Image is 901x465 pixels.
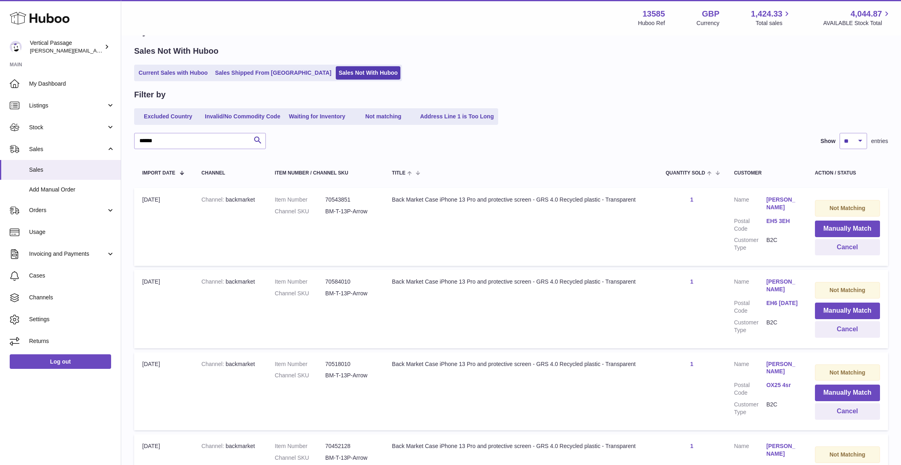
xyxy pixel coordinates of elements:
[29,272,115,280] span: Cases
[29,186,115,194] span: Add Manual Order
[29,228,115,236] span: Usage
[766,236,799,252] dd: B2C
[821,137,836,145] label: Show
[766,360,799,376] a: [PERSON_NAME]
[29,102,106,109] span: Listings
[212,66,334,80] a: Sales Shipped From [GEOGRAPHIC_DATA]
[734,299,766,315] dt: Postal Code
[29,250,106,258] span: Invoicing and Payments
[29,206,106,214] span: Orders
[666,170,705,176] span: Quantity Sold
[702,8,719,19] strong: GBP
[392,196,649,204] div: Back Market Case iPhone 13 Pro and protective screen - GRS 4.0 Recycled plastic - Transparent
[29,337,115,345] span: Returns
[766,278,799,293] a: [PERSON_NAME]
[202,442,259,450] div: backmarket
[815,385,880,401] button: Manually Match
[690,196,693,203] a: 1
[134,188,194,266] td: [DATE]
[734,401,766,416] dt: Customer Type
[734,381,766,397] dt: Postal Code
[815,170,880,176] div: Action / Status
[766,401,799,416] dd: B2C
[734,442,766,460] dt: Name
[325,442,376,450] dd: 70452128
[275,442,325,450] dt: Item Number
[275,454,325,462] dt: Channel SKU
[766,217,799,225] a: EH5 3EH
[10,41,22,53] img: ryan@verticalpassage.com
[275,372,325,379] dt: Channel SKU
[10,354,111,369] a: Log out
[829,287,865,293] strong: Not Matching
[136,110,200,123] a: Excluded Country
[202,196,226,203] strong: Channel
[829,205,865,211] strong: Not Matching
[275,290,325,297] dt: Channel SKU
[202,443,226,449] strong: Channel
[751,8,792,27] a: 1,424.33 Total sales
[325,208,376,215] dd: BM-T-13P-Arrow
[202,361,226,367] strong: Channel
[29,294,115,301] span: Channels
[734,217,766,233] dt: Postal Code
[734,319,766,334] dt: Customer Type
[766,299,799,307] a: EH6 [DATE]
[850,8,882,19] span: 4,044.87
[202,170,259,176] div: Channel
[392,278,649,286] div: Back Market Case iPhone 13 Pro and protective screen - GRS 4.0 Recycled plastic - Transparent
[392,442,649,450] div: Back Market Case iPhone 13 Pro and protective screen - GRS 4.0 Recycled plastic - Transparent
[823,8,891,27] a: 4,044.87 AVAILABLE Stock Total
[325,278,376,286] dd: 70584010
[134,89,166,100] h2: Filter by
[202,196,259,204] div: backmarket
[766,381,799,389] a: OX25 4sr
[734,236,766,252] dt: Customer Type
[202,278,226,285] strong: Channel
[134,46,219,57] h2: Sales Not With Huboo
[815,303,880,319] button: Manually Match
[690,361,693,367] a: 1
[392,360,649,368] div: Back Market Case iPhone 13 Pro and protective screen - GRS 4.0 Recycled plastic - Transparent
[829,451,865,458] strong: Not Matching
[829,369,865,376] strong: Not Matching
[638,19,665,27] div: Huboo Ref
[30,39,103,55] div: Vertical Passage
[285,110,349,123] a: Waiting for Inventory
[325,372,376,379] dd: BM-T-13P-Arrow
[734,196,766,213] dt: Name
[815,403,880,420] button: Cancel
[29,166,115,174] span: Sales
[815,221,880,237] button: Manually Match
[734,170,799,176] div: Customer
[756,19,792,27] span: Total sales
[690,278,693,285] a: 1
[766,442,799,458] a: [PERSON_NAME]
[275,360,325,368] dt: Item Number
[734,360,766,378] dt: Name
[417,110,497,123] a: Address Line 1 is Too Long
[202,360,259,368] div: backmarket
[734,278,766,295] dt: Name
[142,170,175,176] span: Import date
[30,47,162,54] span: [PERSON_NAME][EMAIL_ADDRESS][DOMAIN_NAME]
[275,278,325,286] dt: Item Number
[134,270,194,348] td: [DATE]
[275,208,325,215] dt: Channel SKU
[392,170,405,176] span: Title
[29,316,115,323] span: Settings
[325,454,376,462] dd: BM-T-13P-Arrow
[29,145,106,153] span: Sales
[29,124,106,131] span: Stock
[871,137,888,145] span: entries
[275,170,376,176] div: Item Number / Channel SKU
[202,110,283,123] a: Invalid/No Commodity Code
[325,290,376,297] dd: BM-T-13P-Arrow
[325,196,376,204] dd: 70543851
[815,239,880,256] button: Cancel
[275,196,325,204] dt: Item Number
[134,352,194,430] td: [DATE]
[351,110,416,123] a: Not matching
[336,66,400,80] a: Sales Not With Huboo
[766,319,799,334] dd: B2C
